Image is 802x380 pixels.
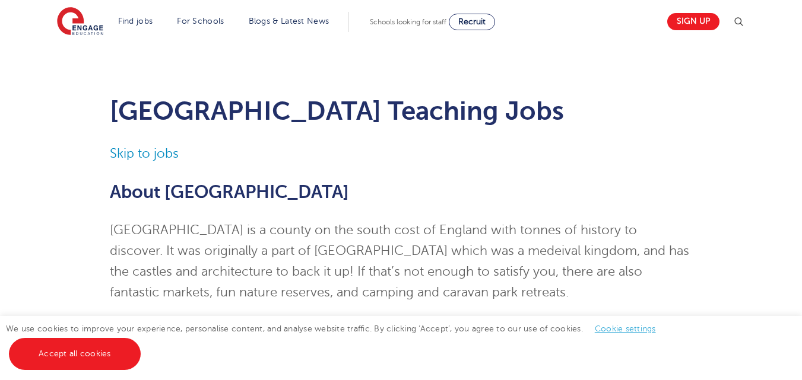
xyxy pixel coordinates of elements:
a: For Schools [177,17,224,25]
img: Engage Education [57,7,103,37]
a: Find jobs [118,17,153,25]
p: [GEOGRAPHIC_DATA] is a county on the south cost of England with tonnes of history to discover. It... [110,220,692,303]
a: Skip to jobs [110,146,179,161]
h1: [GEOGRAPHIC_DATA] Teaching Jobs [110,96,692,126]
span: Schools looking for staff [370,18,446,26]
a: Cookie settings [595,324,656,333]
a: Blogs & Latest News [249,17,329,25]
a: Accept all cookies [9,338,141,370]
a: Sign up [667,13,719,30]
span: We use cookies to improve your experience, personalise content, and analyse website traffic. By c... [6,324,668,358]
span: Recruit [458,17,486,26]
a: Recruit [449,14,495,30]
h2: About [GEOGRAPHIC_DATA] [110,182,692,202]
